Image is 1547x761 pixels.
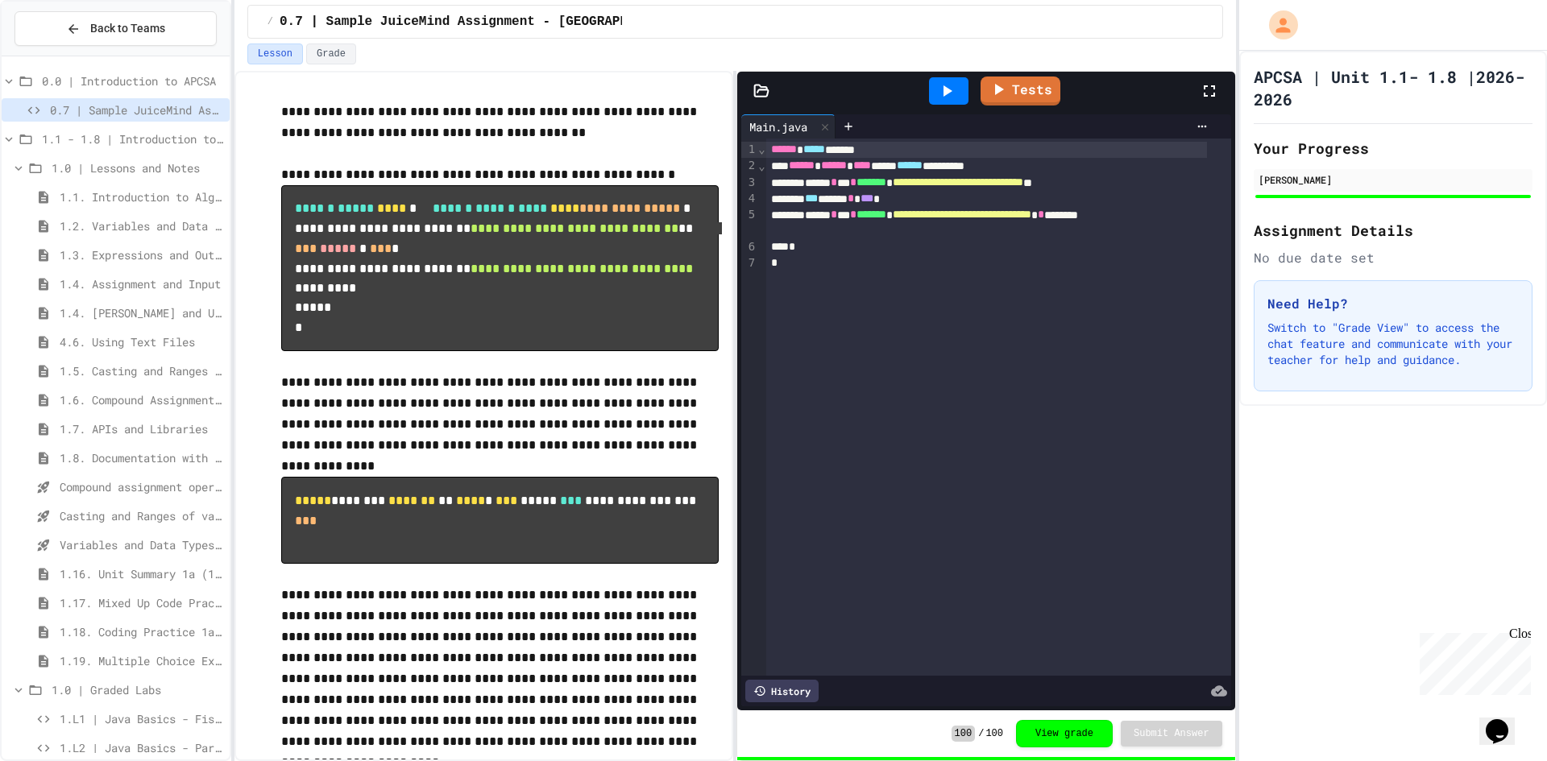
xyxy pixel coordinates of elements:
[60,362,223,379] span: 1.5. Casting and Ranges of Values
[745,680,819,702] div: History
[60,420,223,437] span: 1.7. APIs and Libraries
[60,507,223,524] span: Casting and Ranges of variables - Quiz
[1254,219,1532,242] h2: Assignment Details
[60,333,223,350] span: 4.6. Using Text Files
[985,727,1003,740] span: 100
[741,142,757,158] div: 1
[1267,294,1519,313] h3: Need Help?
[60,594,223,611] span: 1.17. Mixed Up Code Practice 1.1-1.6
[757,143,765,155] span: Fold line
[1254,65,1532,110] h1: APCSA | Unit 1.1- 1.8 |2026-2026
[60,739,223,756] span: 1.L2 | Java Basics - Paragraphs Lab
[741,207,757,239] div: 5
[42,130,223,147] span: 1.1 - 1.8 | Introduction to Java
[1259,172,1528,187] div: [PERSON_NAME]
[741,114,836,139] div: Main.java
[306,43,356,64] button: Grade
[60,217,223,234] span: 1.2. Variables and Data Types
[741,175,757,191] div: 3
[978,727,984,740] span: /
[60,188,223,205] span: 1.1. Introduction to Algorithms, Programming, and Compilers
[60,304,223,321] span: 1.4. [PERSON_NAME] and User Input
[15,11,217,46] button: Back to Teams
[60,623,223,640] span: 1.18. Coding Practice 1a (1.1-1.6)
[741,191,757,207] div: 4
[1267,320,1519,368] p: Switch to "Grade View" to access the chat feature and communicate with your teacher for help and ...
[741,158,757,174] div: 2
[757,159,765,172] span: Fold line
[52,159,223,176] span: 1.0 | Lessons and Notes
[60,246,223,263] span: 1.3. Expressions and Output [New]
[741,239,757,255] div: 6
[60,275,223,292] span: 1.4. Assignment and Input
[1254,248,1532,267] div: No due date set
[280,12,690,31] span: 0.7 | Sample JuiceMind Assignment - [GEOGRAPHIC_DATA]
[60,710,223,727] span: 1.L1 | Java Basics - Fish Lab
[1121,721,1222,747] button: Submit Answer
[60,449,223,466] span: 1.8. Documentation with Comments and Preconditions
[1254,137,1532,159] h2: Your Progress
[741,255,757,271] div: 7
[60,391,223,408] span: 1.6. Compound Assignment Operators
[1413,627,1531,695] iframe: chat widget
[42,72,223,89] span: 0.0 | Introduction to APCSA
[52,681,223,698] span: 1.0 | Graded Labs
[247,43,303,64] button: Lesson
[50,101,223,118] span: 0.7 | Sample JuiceMind Assignment - [GEOGRAPHIC_DATA]
[952,726,976,742] span: 100
[268,15,273,28] span: /
[6,6,111,102] div: Chat with us now!Close
[981,77,1060,105] a: Tests
[60,652,223,669] span: 1.19. Multiple Choice Exercises for Unit 1a (1.1-1.6)
[60,536,223,553] span: Variables and Data Types - Quiz
[90,20,165,37] span: Back to Teams
[60,478,223,495] span: Compound assignment operators - Quiz
[1134,727,1209,740] span: Submit Answer
[60,565,223,582] span: 1.16. Unit Summary 1a (1.1-1.6)
[741,118,815,135] div: Main.java
[1016,720,1113,747] button: View grade
[1479,697,1531,745] iframe: chat widget
[1252,6,1302,43] div: My Account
